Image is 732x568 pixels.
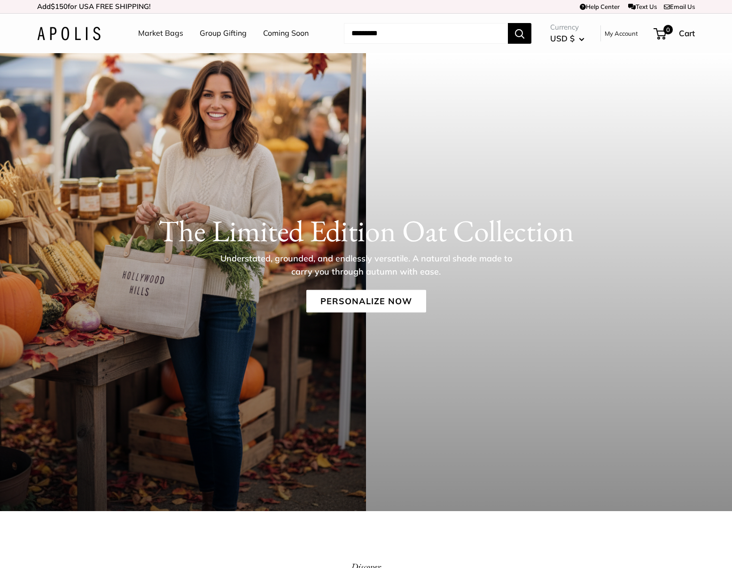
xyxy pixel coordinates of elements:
a: My Account [605,28,638,39]
span: 0 [663,25,673,34]
img: Apolis [37,27,101,40]
span: Cart [679,28,695,38]
span: USD $ [550,33,575,43]
span: $150 [51,2,68,11]
a: Text Us [628,3,657,10]
button: Search [508,23,531,44]
span: Currency [550,21,584,34]
a: Group Gifting [200,26,247,40]
a: Email Us [664,3,695,10]
input: Search... [344,23,508,44]
p: Understated, grounded, and endlessly versatile. A natural shade made to carry you through autumn ... [213,252,519,278]
button: USD $ [550,31,584,46]
a: Market Bags [138,26,183,40]
a: Coming Soon [263,26,309,40]
a: 0 Cart [654,26,695,41]
h1: The Limited Edition Oat Collection [37,213,695,249]
a: Help Center [580,3,620,10]
a: Personalize Now [306,290,426,313]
